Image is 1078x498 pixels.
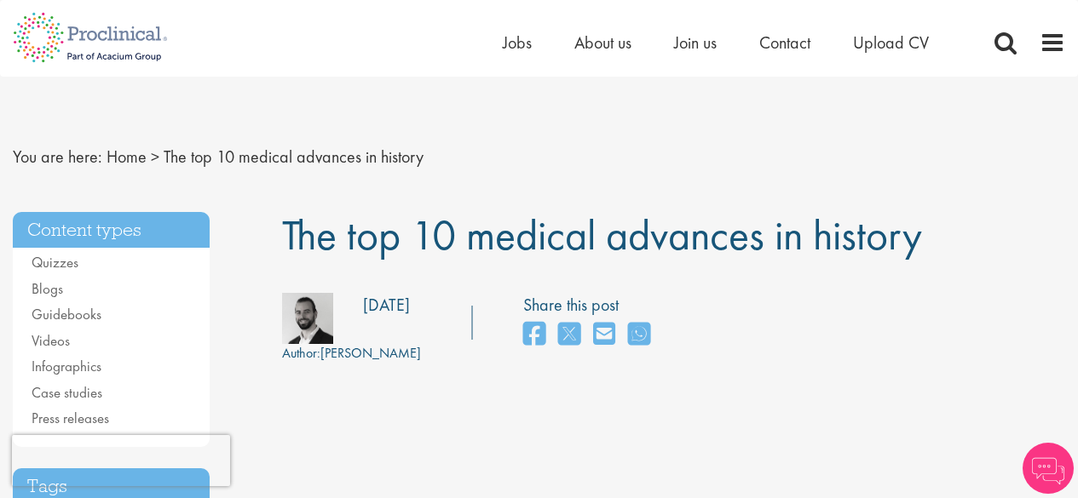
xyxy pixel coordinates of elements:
span: Author: [282,344,320,362]
a: Jobs [503,31,532,54]
a: share on facebook [523,317,545,353]
img: Chatbot [1023,443,1074,494]
span: The top 10 medical advances in history [282,208,922,262]
iframe: reCAPTCHA [12,435,230,486]
div: [PERSON_NAME] [282,344,421,363]
a: Guidebooks [32,305,101,323]
a: Contact [759,31,810,54]
a: Case studies [32,383,102,402]
a: breadcrumb link [107,146,147,168]
div: [DATE] [363,293,410,318]
span: The top 10 medical advances in history [164,146,424,168]
a: share on twitter [558,317,580,353]
a: Infographics [32,357,101,375]
a: share on email [593,317,615,353]
a: Upload CV [853,31,929,54]
a: Videos [32,331,70,350]
a: Join us [674,31,717,54]
a: Quizzes [32,253,78,272]
span: > [151,146,159,168]
h3: Content types [13,212,210,249]
img: 76d2c18e-6ce3-4617-eefd-08d5a473185b [282,293,333,344]
a: share on whats app [628,317,650,353]
span: You are here: [13,146,102,168]
label: Share this post [523,293,659,318]
a: About us [574,31,631,54]
a: Blogs [32,279,63,298]
a: Press releases [32,409,109,427]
